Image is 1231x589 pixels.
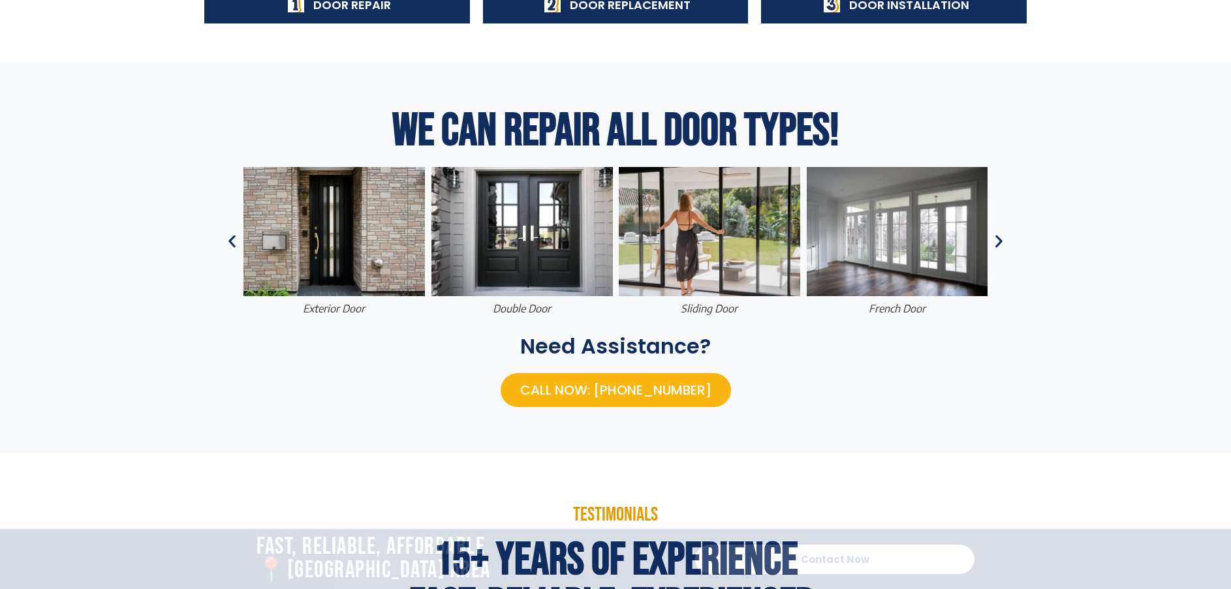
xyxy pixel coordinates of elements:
img: Doors Repair General 5 [431,167,613,296]
div: 3 / 37 [243,167,425,316]
a: Contact Now [695,545,974,574]
a: french doorfrench door [807,167,988,316]
a: double doordouble door [431,167,613,316]
div: 6 / 37 [807,167,988,316]
h2: Need Assistance? [224,336,1007,357]
span: Contact Now [801,554,869,564]
figcaption: Sliding door [619,301,800,316]
a: Exterior DoorExterior Door [243,167,425,316]
figcaption: Exterior Door [243,301,425,316]
p: Testimonials [230,505,1001,524]
figcaption: double door [431,301,613,316]
div: Image Carousel [243,167,988,316]
div: 5 / 37 [619,167,800,316]
img: Doors Repair General 6 [619,167,800,296]
h2: Fast, Reliable, Affordable 📍[GEOGRAPHIC_DATA] Area [257,536,682,582]
a: Sliding doorSliding door [619,167,800,316]
h2: We Can Repair All Door Types! [224,108,1007,154]
a: Call Now: [PHONE_NUMBER] [501,373,731,407]
img: Doors Repair General 7 [807,167,988,296]
figcaption: french door [807,301,988,316]
span: Call Now: [PHONE_NUMBER] [520,381,711,399]
img: Doors Repair General 4 [243,167,425,296]
div: 4 / 37 [431,167,613,316]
